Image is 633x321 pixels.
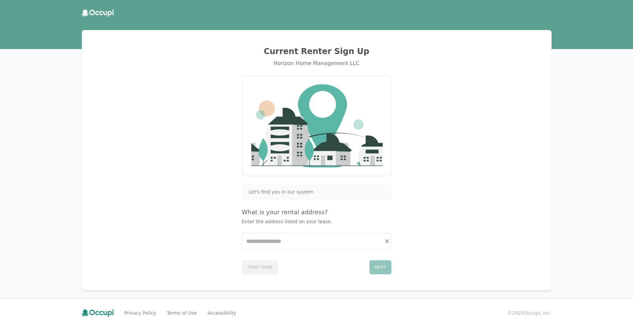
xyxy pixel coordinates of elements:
[90,59,544,67] div: Horizon Home Management LLC
[90,46,544,57] h2: Current Renter Sign Up
[251,84,383,167] img: Company Logo
[124,310,156,316] a: Privacy Policy
[249,189,314,195] span: Let's find you in our system
[508,310,552,316] small: © 2025 Occupi, Inc.
[167,310,197,316] a: Terms of Use
[242,233,391,249] input: Start typing...
[382,237,392,246] button: Clear
[208,310,236,316] a: Accessibility
[242,218,391,225] p: Enter the address listed on your lease.
[242,208,391,217] h4: What is your rental address?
